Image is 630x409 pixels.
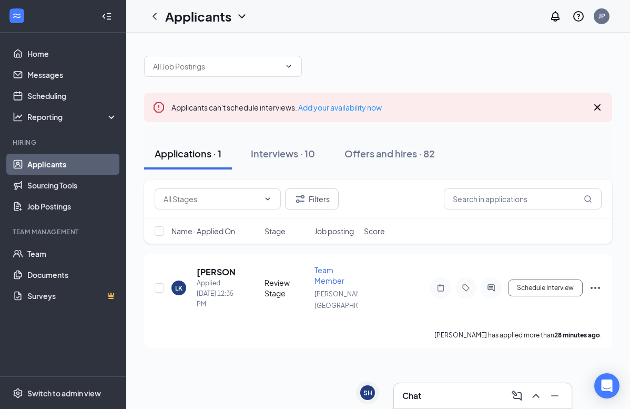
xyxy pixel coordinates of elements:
a: SurveysCrown [27,285,117,306]
input: Search in applications [444,188,602,210]
svg: ActiveChat [485,284,497,292]
a: Messages [27,64,117,85]
svg: Ellipses [589,282,602,294]
svg: Cross [591,101,604,114]
svg: Notifications [549,10,562,23]
b: 28 minutes ago [554,331,600,339]
div: Review Stage [265,277,308,298]
p: [PERSON_NAME] has applied more than . [434,331,602,340]
svg: ChevronDown [236,10,248,23]
svg: QuestionInfo [572,10,585,23]
div: Applications · 1 [155,147,221,160]
div: Switch to admin view [27,388,101,398]
div: Reporting [27,112,118,122]
span: Team Member [314,265,344,285]
div: SH [363,388,372,397]
button: Minimize [546,387,563,404]
div: Interviews · 10 [251,147,315,160]
svg: ComposeMessage [511,390,523,402]
a: Sourcing Tools [27,175,117,196]
svg: Filter [294,193,307,205]
a: Add your availability now [298,103,382,112]
span: Score [364,226,385,236]
svg: Minimize [548,390,561,402]
a: Job Postings [27,196,117,217]
svg: ChevronDown [284,62,293,71]
h3: Chat [402,390,421,402]
a: Applicants [27,154,117,175]
span: Name · Applied On [171,226,235,236]
button: Filter Filters [285,188,339,210]
input: All Stages [164,193,259,205]
div: Offers and hires · 82 [344,147,435,160]
span: [PERSON_NAME][GEOGRAPHIC_DATA] [314,290,381,310]
svg: Tag [460,284,472,292]
button: ChevronUp [527,387,544,404]
svg: Error [153,101,165,114]
a: Team [27,243,117,264]
span: Job posting [314,226,354,236]
svg: Note [434,284,447,292]
div: LK [175,284,182,293]
svg: ChevronDown [263,195,272,203]
a: Scheduling [27,85,117,106]
svg: Settings [13,388,23,398]
svg: ChevronLeft [148,10,161,23]
div: JP [598,12,605,21]
h1: Applicants [165,7,231,25]
div: Applied [DATE] 12:35 PM [197,278,236,310]
div: Hiring [13,138,115,147]
svg: MagnifyingGlass [584,195,592,203]
svg: Collapse [101,11,112,22]
input: All Job Postings [153,61,280,72]
svg: WorkstreamLogo [12,11,22,21]
div: Open Intercom Messenger [594,373,619,398]
a: Home [27,43,117,64]
a: Documents [27,264,117,285]
span: Stage [265,226,286,236]
button: Schedule Interview [508,280,583,296]
button: ComposeMessage [509,387,525,404]
h5: [PERSON_NAME] [197,266,236,278]
span: Applicants can't schedule interviews. [171,103,382,112]
svg: Analysis [13,112,23,122]
div: Team Management [13,227,115,236]
svg: ChevronUp [530,390,542,402]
